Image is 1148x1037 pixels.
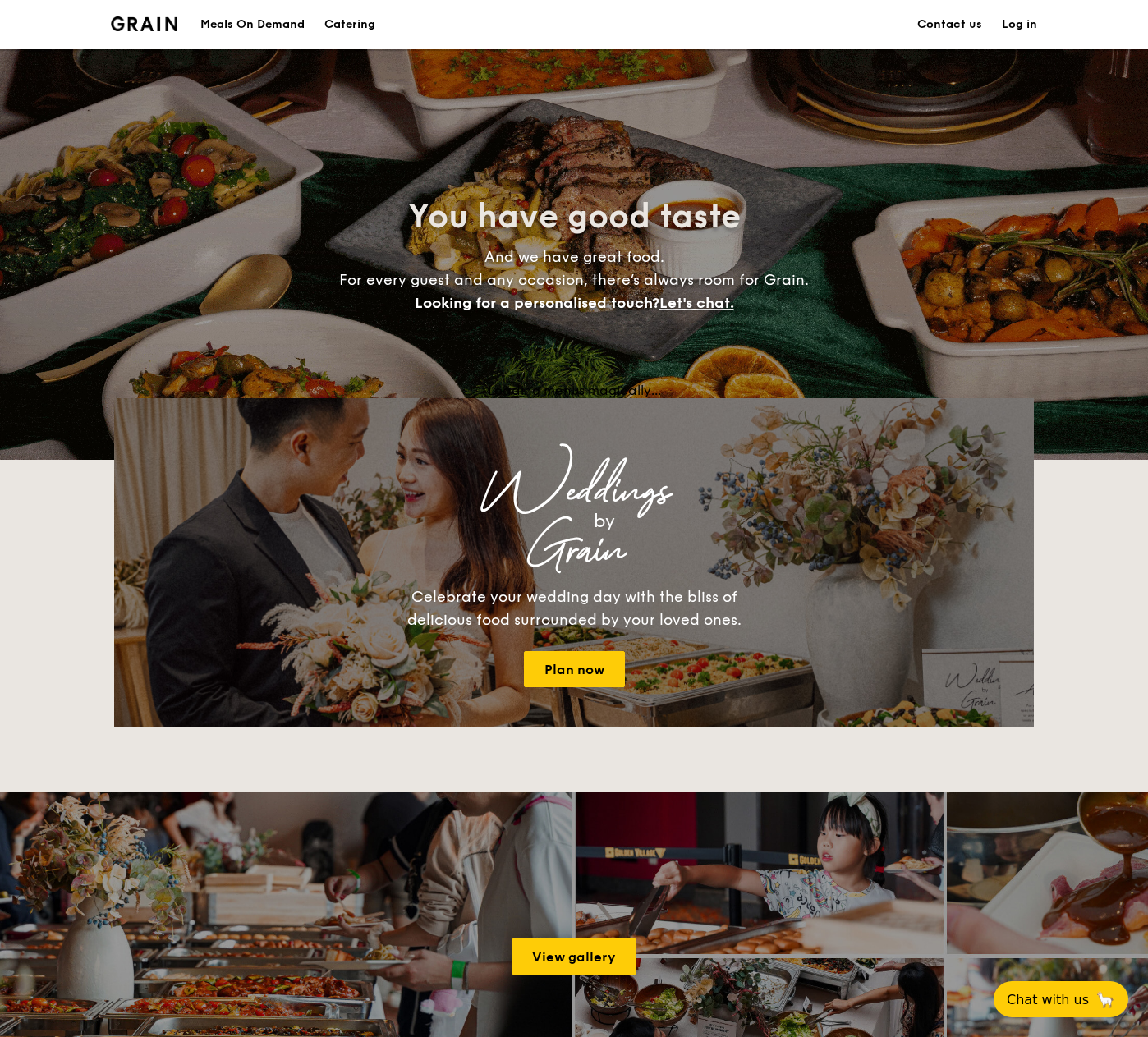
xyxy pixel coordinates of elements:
[512,938,636,975] a: View gallery
[259,477,889,507] div: Weddings
[659,294,734,312] span: Let's chat.
[524,651,625,687] a: Plan now
[1095,990,1115,1009] span: 🦙
[319,507,889,536] div: by
[1007,992,1089,1007] span: Chat with us
[994,981,1128,1017] button: Chat with us🦙
[114,383,1034,398] div: Loading menus magically...
[389,585,759,631] div: Celebrate your wedding day with the bliss of delicious food surrounded by your loved ones.
[111,16,177,31] img: Grain
[259,536,889,566] div: Grain
[111,16,177,31] a: Logotype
